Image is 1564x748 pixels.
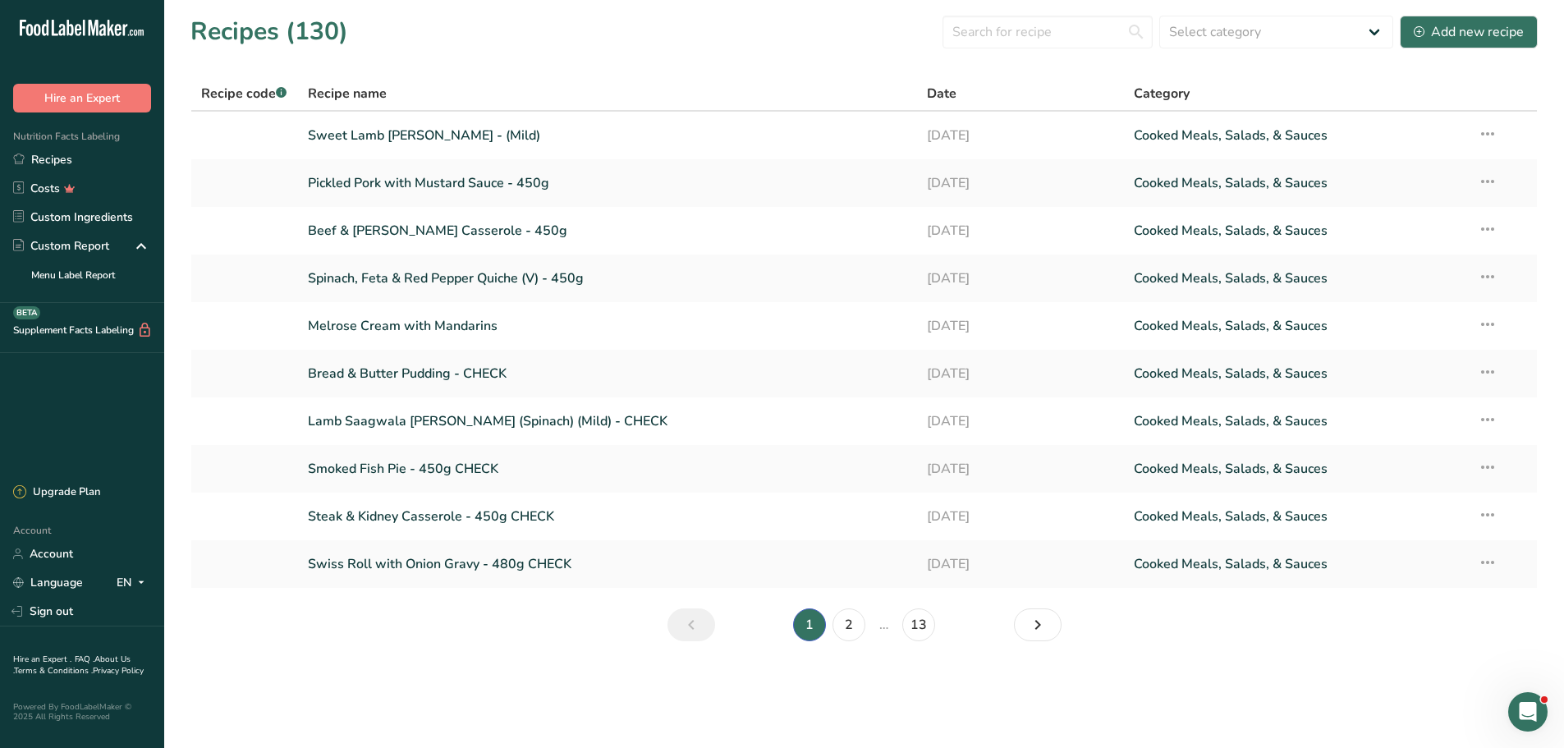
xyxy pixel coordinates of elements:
[308,547,908,581] a: Swiss Roll with Onion Gravy - 480g CHECK
[927,166,1114,200] a: [DATE]
[13,84,151,112] button: Hire an Expert
[1134,547,1458,581] a: Cooked Meals, Salads, & Sauces
[75,654,94,665] a: FAQ .
[13,654,71,665] a: Hire an Expert .
[1134,499,1458,534] a: Cooked Meals, Salads, & Sauces
[927,118,1114,153] a: [DATE]
[902,608,935,641] a: Page 13.
[1014,608,1062,641] a: Next page
[1134,452,1458,486] a: Cooked Meals, Salads, & Sauces
[927,404,1114,438] a: [DATE]
[927,309,1114,343] a: [DATE]
[13,702,151,722] div: Powered By FoodLabelMaker © 2025 All Rights Reserved
[667,608,715,641] a: Previous page
[927,84,956,103] span: Date
[1400,16,1538,48] button: Add new recipe
[117,573,151,593] div: EN
[308,261,908,296] a: Spinach, Feta & Red Pepper Quiche (V) - 450g
[308,166,908,200] a: Pickled Pork with Mustard Sauce - 450g
[308,84,387,103] span: Recipe name
[1134,404,1458,438] a: Cooked Meals, Salads, & Sauces
[1414,22,1524,42] div: Add new recipe
[308,356,908,391] a: Bread & Butter Pudding - CHECK
[1134,84,1190,103] span: Category
[1134,309,1458,343] a: Cooked Meals, Salads, & Sauces
[1134,118,1458,153] a: Cooked Meals, Salads, & Sauces
[13,654,131,677] a: About Us .
[13,484,100,501] div: Upgrade Plan
[14,665,93,677] a: Terms & Conditions .
[190,13,348,50] h1: Recipes (130)
[308,452,908,486] a: Smoked Fish Pie - 450g CHECK
[1134,213,1458,248] a: Cooked Meals, Salads, & Sauces
[927,261,1114,296] a: [DATE]
[1134,166,1458,200] a: Cooked Meals, Salads, & Sauces
[927,356,1114,391] a: [DATE]
[13,568,83,597] a: Language
[308,118,908,153] a: Sweet Lamb [PERSON_NAME] - (Mild)
[1508,692,1548,732] iframe: Intercom live chat
[308,499,908,534] a: Steak & Kidney Casserole - 450g CHECK
[308,404,908,438] a: Lamb Saagwala [PERSON_NAME] (Spinach) (Mild) - CHECK
[832,608,865,641] a: Page 2.
[927,499,1114,534] a: [DATE]
[927,452,1114,486] a: [DATE]
[1134,356,1458,391] a: Cooked Meals, Salads, & Sauces
[13,237,109,255] div: Custom Report
[927,547,1114,581] a: [DATE]
[927,213,1114,248] a: [DATE]
[1134,261,1458,296] a: Cooked Meals, Salads, & Sauces
[308,309,908,343] a: Melrose Cream with Mandarins
[93,665,144,677] a: Privacy Policy
[943,16,1153,48] input: Search for recipe
[201,85,287,103] span: Recipe code
[13,306,40,319] div: BETA
[308,213,908,248] a: Beef & [PERSON_NAME] Casserole - 450g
